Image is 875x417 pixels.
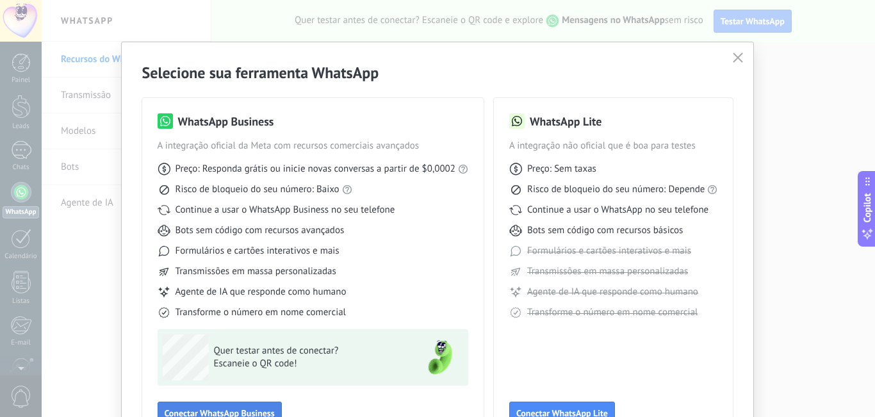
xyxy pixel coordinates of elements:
[176,163,455,176] span: Preço: Responda grátis ou inicie novas conversas a partir de $0,0002
[214,345,401,357] span: Quer testar antes de conectar?
[530,113,601,129] h3: WhatsApp Lite
[176,265,336,278] span: Transmissões em massa personalizadas
[527,163,596,176] span: Preço: Sem taxas
[176,204,395,217] span: Continue a usar o WhatsApp Business no seu telefone
[527,204,708,217] span: Continue a usar o WhatsApp no seu telefone
[527,265,688,278] span: Transmissões em massa personalizadas
[527,286,698,298] span: Agente de IA que responde como humano
[417,334,463,380] img: green-phone.png
[527,183,705,196] span: Risco de bloqueio do seu número: Depende
[861,193,874,222] span: Copilot
[176,224,345,237] span: Bots sem código com recursos avançados
[176,245,339,258] span: Formulários e cartões interativos e mais
[527,224,683,237] span: Bots sem código com recursos básicos
[509,140,718,152] span: A integração não oficial que é boa para testes
[527,306,698,319] span: Transforme o número em nome comercial
[142,63,733,83] h2: Selecione sua ferramenta WhatsApp
[176,286,347,298] span: Agente de IA que responde como humano
[527,245,691,258] span: Formulários e cartões interativos e mais
[176,183,339,196] span: Risco de bloqueio do seu número: Baixo
[176,306,346,319] span: Transforme o número em nome comercial
[178,113,274,129] h3: WhatsApp Business
[158,140,468,152] span: A integração oficial da Meta com recursos comerciais avançados
[214,357,401,370] span: Escaneie o QR code!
